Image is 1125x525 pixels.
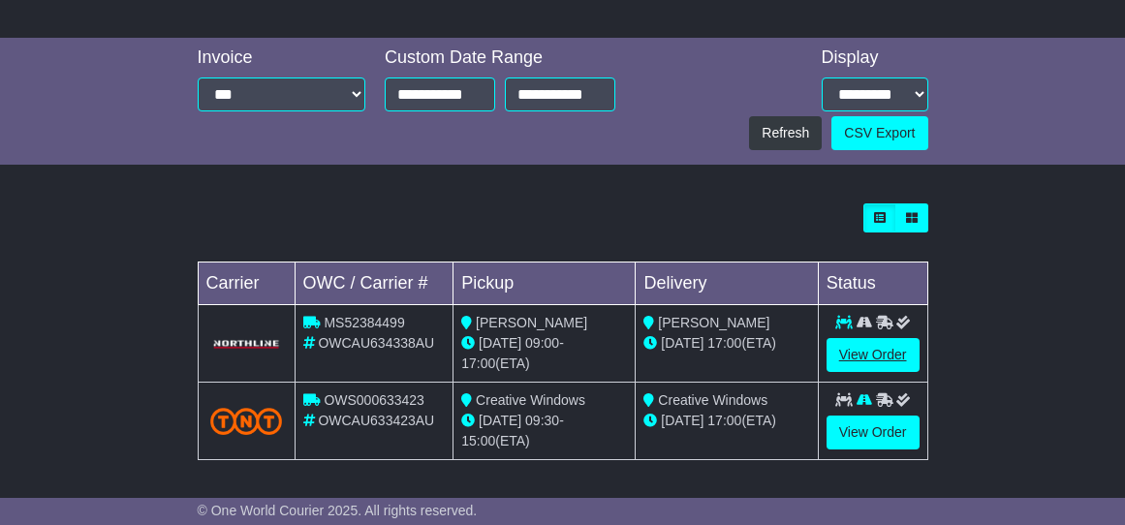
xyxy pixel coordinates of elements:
span: OWCAU634338AU [318,335,434,351]
div: (ETA) [643,333,809,354]
a: CSV Export [831,116,927,150]
span: 09:30 [525,413,559,428]
span: 15:00 [461,433,495,448]
span: [PERSON_NAME] [476,315,587,330]
span: MS52384499 [324,315,404,330]
span: OWS000633423 [324,392,424,408]
span: [DATE] [661,335,703,351]
span: Creative Windows [658,392,767,408]
img: TNT_Domestic.png [210,408,283,434]
span: 17:00 [461,355,495,371]
div: - (ETA) [461,411,627,451]
span: 17:00 [707,413,741,428]
span: [DATE] [479,335,521,351]
div: Invoice [198,47,366,69]
span: 09:00 [525,335,559,351]
button: Refresh [749,116,822,150]
span: © One World Courier 2025. All rights reserved. [198,503,478,518]
span: 17:00 [707,335,741,351]
td: Pickup [453,262,636,305]
a: View Order [827,338,920,372]
span: [PERSON_NAME] [658,315,769,330]
td: Status [818,262,927,305]
span: OWCAU633423AU [318,413,434,428]
div: Display [822,47,928,69]
img: GetCarrierServiceLogo [210,338,283,350]
span: Creative Windows [476,392,585,408]
td: Delivery [636,262,818,305]
div: (ETA) [643,411,809,431]
a: View Order [827,416,920,449]
div: Custom Date Range [385,47,615,69]
div: - (ETA) [461,333,627,374]
td: OWC / Carrier # [295,262,453,305]
span: [DATE] [479,413,521,428]
span: [DATE] [661,413,703,428]
td: Carrier [198,262,295,305]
